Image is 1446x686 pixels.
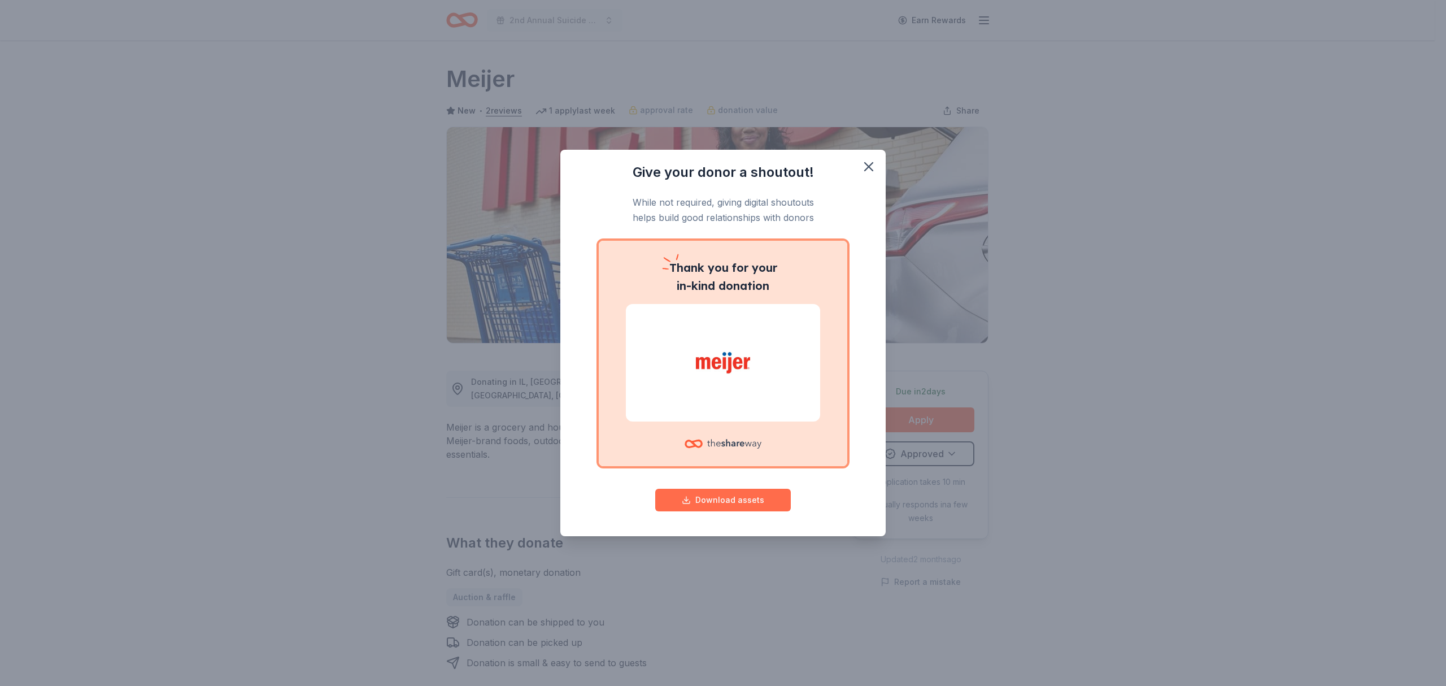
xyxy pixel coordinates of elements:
[626,259,820,295] p: you for your in-kind donation
[655,489,791,511] button: Download assets
[639,327,807,399] img: Meijer
[583,195,863,225] p: While not required, giving digital shoutouts helps build good relationships with donors
[583,163,863,181] h3: Give your donor a shoutout!
[669,260,704,275] span: Thank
